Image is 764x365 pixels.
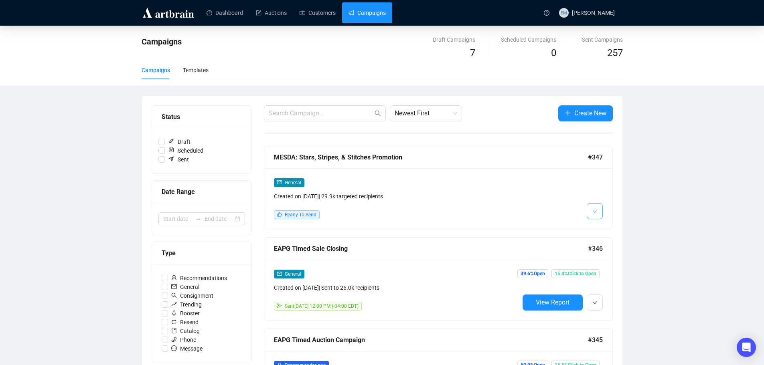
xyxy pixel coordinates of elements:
[171,345,177,351] span: message
[183,66,209,75] div: Templates
[582,35,623,44] div: Sent Campaigns
[274,335,588,345] div: EAPG Timed Auction Campaign
[592,209,597,214] span: down
[523,294,583,311] button: View Report
[168,327,203,335] span: Catalog
[171,301,177,307] span: rise
[168,309,203,318] span: Booster
[195,216,201,222] span: swap-right
[277,180,282,185] span: mail
[171,310,177,316] span: rocket
[607,47,623,58] span: 257
[551,269,600,278] span: 15.4% Click to Open
[274,152,588,162] div: MESDA: Stars, Stripes, & Stitches Promotion
[592,300,597,305] span: down
[300,2,336,23] a: Customers
[274,244,588,254] div: EAPG Timed Sale Closing
[162,248,242,258] div: Type
[551,47,556,58] span: 0
[205,214,233,223] input: End date
[165,155,192,164] span: Sent
[565,110,571,116] span: plus
[558,105,613,121] button: Create New
[162,112,242,122] div: Status
[285,271,301,277] span: General
[285,180,301,186] span: General
[536,298,569,306] span: View Report
[737,338,756,357] div: Open Intercom Messenger
[517,269,548,278] span: 39.6% Open
[142,6,195,19] img: logo
[433,35,475,44] div: Draft Campaigns
[269,109,373,118] input: Search Campaign...
[264,237,613,321] a: EAPG Timed Sale Closing#346mailGeneralCreated on [DATE]| Sent to 26.0k recipientssendSent[DATE] 1...
[349,2,386,23] a: Campaigns
[572,10,615,16] span: [PERSON_NAME]
[171,284,177,289] span: mail
[501,35,556,44] div: Scheduled Campaigns
[277,212,282,217] span: like
[588,152,603,162] span: #347
[168,335,199,344] span: Phone
[544,10,549,16] span: question-circle
[171,292,177,298] span: search
[168,300,205,309] span: Trending
[168,274,230,282] span: Recommendations
[561,9,567,16] span: EM
[256,2,287,23] a: Auctions
[375,110,381,117] span: search
[171,275,177,280] span: user
[470,47,475,58] span: 7
[163,214,192,223] input: Start date
[171,337,177,342] span: phone
[277,303,282,308] span: send
[165,137,194,146] span: Draft
[171,319,177,325] span: retweet
[142,37,182,46] span: Campaigns
[171,328,177,333] span: book
[168,344,206,353] span: Message
[285,303,359,309] span: Sent [DATE] 12:00 PM (-04:00 EDT)
[168,282,203,291] span: General
[142,66,170,75] div: Campaigns
[274,283,519,292] div: Created on [DATE] | Sent to 26.0k recipients
[574,108,606,118] span: Create New
[165,146,207,155] span: Scheduled
[195,216,201,222] span: to
[168,291,217,300] span: Consignment
[588,335,603,345] span: #345
[264,146,613,229] a: MESDA: Stars, Stripes, & Stitches Promotion#347mailGeneralCreated on [DATE]| 29.9k targeted recip...
[274,192,519,201] div: Created on [DATE] | 29.9k targeted recipients
[277,271,282,276] span: mail
[162,187,242,197] div: Date Range
[207,2,243,23] a: Dashboard
[395,106,457,121] span: Newest First
[285,212,316,218] span: Ready To Send
[168,318,202,327] span: Resend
